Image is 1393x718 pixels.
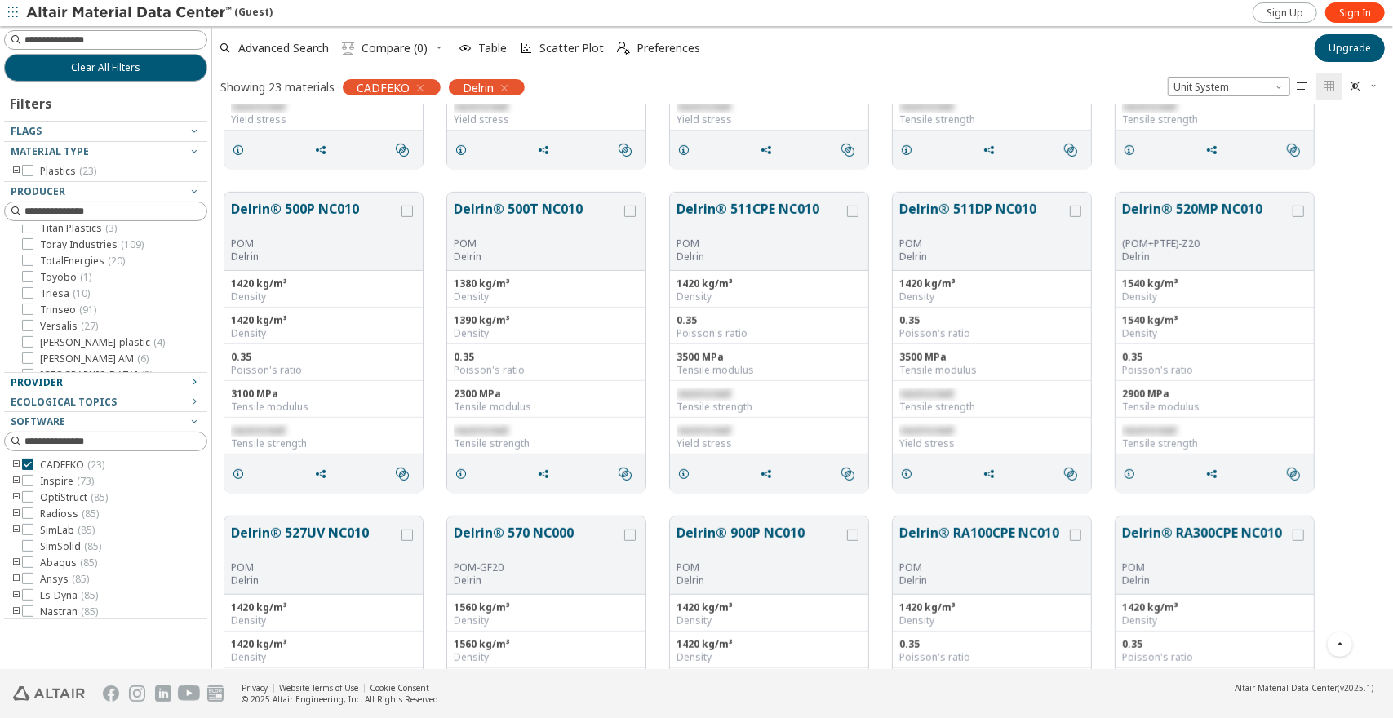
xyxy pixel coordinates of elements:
[1280,134,1314,166] button: Similar search
[108,254,125,268] span: ( 20 )
[975,458,1009,490] button: Share
[677,614,862,627] div: Density
[1122,638,1307,651] div: 0.35
[677,277,862,290] div: 1420 kg/m³
[677,423,730,437] span: restricted
[478,42,507,54] span: Table
[40,589,98,602] span: Ls-Dyna
[78,523,95,537] span: ( 85 )
[11,507,22,521] i: toogle group
[899,574,1067,587] p: Delrin
[899,250,1067,264] p: Delrin
[231,614,416,627] div: Density
[11,475,22,488] i: toogle group
[1122,351,1307,364] div: 0.35
[454,290,639,304] div: Density
[1198,134,1232,166] button: Share
[454,100,508,113] span: restricted
[752,458,787,490] button: Share
[454,113,639,126] div: Yield stress
[11,124,42,138] span: Flags
[677,523,844,561] button: Delrin® 900P NC010
[1122,113,1307,126] div: Tensile strength
[899,523,1067,561] button: Delrin® RA100CPE NC010
[1297,80,1310,93] i: 
[231,314,416,327] div: 1420 kg/m³
[899,277,1085,290] div: 1420 kg/m³
[224,134,259,166] button: Details
[1122,100,1176,113] span: restricted
[611,458,645,490] button: Similar search
[670,134,704,166] button: Details
[899,327,1085,340] div: Poisson's ratio
[79,303,96,317] span: ( 91 )
[1168,77,1290,96] div: Unit System
[11,589,22,602] i: toogle group
[677,314,862,327] div: 0.35
[231,437,416,450] div: Tensile strength
[899,638,1085,651] div: 0.35
[370,682,429,694] a: Cookie Consent
[91,490,108,504] span: ( 85 )
[899,561,1067,574] div: POM
[1122,561,1289,574] div: POM
[899,113,1085,126] div: Tensile strength
[677,638,862,651] div: 1420 kg/m³
[454,388,639,401] div: 2300 MPa
[611,134,645,166] button: Similar search
[677,237,844,250] div: POM
[26,5,273,21] div: (Guest)
[1122,601,1307,614] div: 1420 kg/m³
[11,414,65,428] span: Software
[40,222,117,235] span: Titan Plastics
[40,165,96,178] span: Plastics
[1329,42,1371,55] span: Upgrade
[1325,2,1385,23] a: Sign In
[1316,73,1342,100] button: Tile View
[454,574,621,587] p: Delrin
[454,614,639,627] div: Density
[677,290,862,304] div: Density
[454,327,639,340] div: Density
[231,113,416,126] div: Yield stress
[80,270,91,284] span: ( 1 )
[1339,7,1371,20] span: Sign In
[1122,290,1307,304] div: Density
[530,134,564,166] button: Share
[40,287,90,300] span: Triesa
[231,237,398,250] div: POM
[1116,134,1150,166] button: Details
[1057,458,1091,490] button: Similar search
[899,237,1067,250] div: POM
[11,556,22,570] i: toogle group
[4,182,207,202] button: Producer
[11,375,63,389] span: Provider
[893,134,927,166] button: Details
[834,458,868,490] button: Similar search
[40,556,97,570] span: Abaqus
[242,694,441,705] div: © 2025 Altair Engineering, Inc. All Rights Reserved.
[834,134,868,166] button: Similar search
[454,250,621,264] p: Delrin
[357,80,410,95] span: CADFEKO
[4,82,60,121] div: Filters
[677,651,862,664] div: Density
[1349,80,1362,93] i: 
[899,601,1085,614] div: 1420 kg/m³
[40,352,149,366] span: [PERSON_NAME] AM
[670,458,704,490] button: Details
[454,401,639,414] div: Tensile modulus
[1235,682,1373,694] div: (v2025.1)
[26,5,234,21] img: Altair Material Data Center
[1122,388,1307,401] div: 2900 MPa
[388,134,423,166] button: Similar search
[1064,144,1077,157] i: 
[4,412,207,432] button: Software
[454,523,621,561] button: Delrin® 570 NC000
[307,458,341,490] button: Share
[1122,523,1289,561] button: Delrin® RA300CPE NC010
[1122,237,1289,250] div: (POM+PTFE)-Z20
[1057,134,1091,166] button: Similar search
[224,458,259,490] button: Details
